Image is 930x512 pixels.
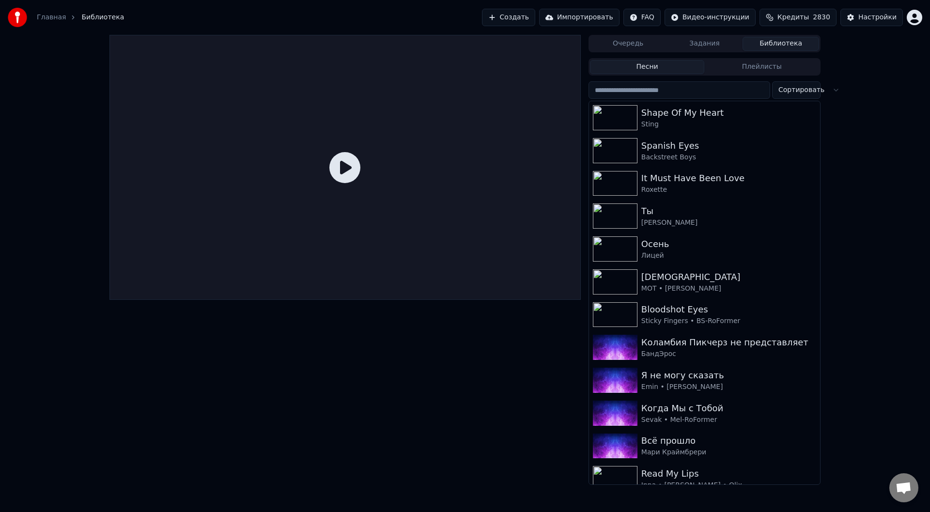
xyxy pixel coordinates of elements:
[641,467,816,481] div: Read My Lips
[641,120,816,129] div: Sting
[665,9,756,26] button: Видео-инструкции
[641,237,816,251] div: Осень
[590,37,666,51] button: Очередь
[641,284,816,294] div: МОТ • [PERSON_NAME]
[641,153,816,162] div: Backstreet Boys
[641,481,816,490] div: Inna • [PERSON_NAME] • Olix
[641,448,816,457] div: Мари Краймбрери
[482,9,535,26] button: Создать
[641,316,816,326] div: Sticky Fingers • BS-RoFormer
[37,13,124,22] nav: breadcrumb
[641,349,816,359] div: БандЭрос
[539,9,620,26] button: Импортировать
[743,37,819,51] button: Библиотека
[641,270,816,284] div: [DEMOGRAPHIC_DATA]
[641,303,816,316] div: Bloodshot Eyes
[641,185,816,195] div: Roxette
[81,13,124,22] span: Библиотека
[777,13,809,22] span: Кредиты
[641,336,816,349] div: Коламбия Пикчерз не представляет
[590,60,705,74] button: Песни
[641,139,816,153] div: Spanish Eyes
[37,13,66,22] a: Главная
[889,473,918,502] a: Открытый чат
[641,382,816,392] div: Emin • [PERSON_NAME]
[641,106,816,120] div: Shape Of My Heart
[778,85,824,95] span: Сортировать
[704,60,819,74] button: Плейлисты
[641,218,816,228] div: [PERSON_NAME]
[623,9,661,26] button: FAQ
[813,13,830,22] span: 2830
[641,415,816,425] div: Sevak • Mel-RoFormer
[840,9,903,26] button: Настройки
[641,171,816,185] div: It Must Have Been Love
[641,251,816,261] div: Лицей
[641,434,816,448] div: Всё прошло
[666,37,743,51] button: Задания
[641,369,816,382] div: Я не могу сказать
[759,9,837,26] button: Кредиты2830
[8,8,27,27] img: youka
[641,402,816,415] div: Когда Мы с Тобой
[641,204,816,218] div: Ты
[858,13,897,22] div: Настройки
